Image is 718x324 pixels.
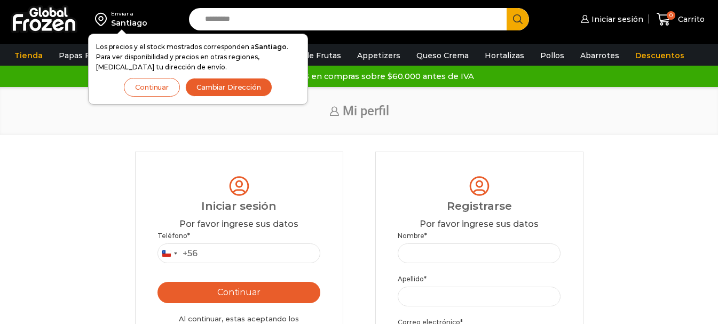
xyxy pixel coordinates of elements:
[111,10,147,18] div: Enviar a
[654,7,707,32] a: 0 Carrito
[53,45,113,66] a: Papas Fritas
[255,43,287,51] strong: Santiago
[183,247,198,260] div: +56
[575,45,625,66] a: Abarrotes
[507,8,529,30] button: Search button
[157,198,321,214] div: Iniciar sesión
[274,45,346,66] a: Pulpa de Frutas
[398,274,561,284] label: Apellido
[578,9,643,30] a: Iniciar sesión
[675,14,705,25] span: Carrito
[398,198,561,214] div: Registrarse
[157,282,321,303] button: Continuar
[157,218,321,231] div: Por favor ingrese sus datos
[398,218,561,231] div: Por favor ingrese sus datos
[124,78,180,97] button: Continuar
[343,104,389,118] span: Mi perfil
[185,78,272,97] button: Cambiar Dirección
[411,45,474,66] a: Queso Crema
[630,45,690,66] a: Descuentos
[157,231,321,241] label: Teléfono
[535,45,570,66] a: Pollos
[667,11,675,20] span: 0
[479,45,530,66] a: Hortalizas
[111,18,147,28] div: Santiago
[95,10,111,28] img: address-field-icon.svg
[352,45,406,66] a: Appetizers
[467,174,492,198] img: tabler-icon-user-circle.svg
[9,45,48,66] a: Tienda
[158,244,198,263] button: Selected country
[227,174,251,198] img: tabler-icon-user-circle.svg
[398,231,561,241] label: Nombre
[96,42,300,73] p: Los precios y el stock mostrados corresponden a . Para ver disponibilidad y precios en otras regi...
[589,14,643,25] span: Iniciar sesión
